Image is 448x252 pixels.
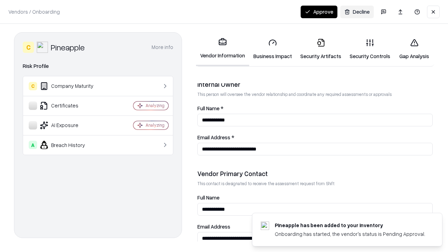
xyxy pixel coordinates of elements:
[29,121,112,129] div: AI Exposure
[249,33,296,65] a: Business Impact
[152,41,173,54] button: More info
[197,224,433,229] label: Email Address
[197,169,433,178] div: Vendor Primary Contact
[345,33,394,65] a: Security Controls
[394,33,434,65] a: Gap Analysis
[23,42,34,53] div: C
[197,91,433,97] p: This person will oversee the vendor relationship and coordinate any required assessments or appro...
[146,103,164,108] div: Analyzing
[196,32,249,66] a: Vendor Information
[197,195,433,200] label: Full Name
[301,6,337,18] button: Approve
[37,42,48,53] img: Pineapple
[340,6,374,18] button: Decline
[29,82,37,90] div: C
[146,122,164,128] div: Analyzing
[29,101,112,110] div: Certificates
[51,42,85,53] div: Pineapple
[275,230,425,238] div: Onboarding has started, the vendor's status is Pending Approval.
[261,222,269,230] img: pineappleenergy.com
[296,33,345,65] a: Security Artifacts
[197,181,433,187] p: This contact is designated to receive the assessment request from Shift
[197,135,433,140] label: Email Address *
[275,222,425,229] div: Pineapple has been added to your inventory
[23,62,173,70] div: Risk Profile
[29,82,112,90] div: Company Maturity
[197,80,433,89] div: Internal Owner
[197,106,433,111] label: Full Name *
[29,141,112,149] div: Breach History
[8,8,60,15] p: Vendors / Onboarding
[29,141,37,149] div: A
